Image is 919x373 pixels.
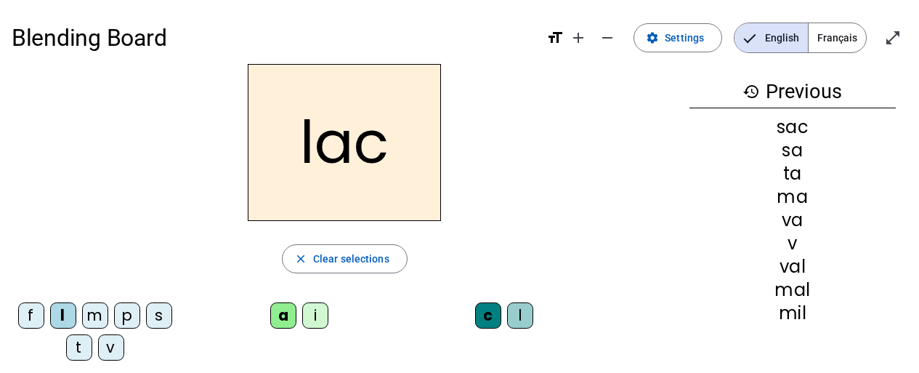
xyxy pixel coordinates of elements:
div: v [98,334,124,361]
mat-icon: close [294,252,307,265]
mat-icon: settings [646,31,659,44]
button: Increase font size [564,23,593,52]
div: l [50,302,76,329]
div: ma [689,188,896,206]
div: sac [689,119,896,136]
button: Clear selections [282,244,408,273]
span: English [734,23,808,52]
span: Clear selections [313,250,389,268]
div: va [689,212,896,229]
h1: Blending Board [12,15,535,61]
mat-button-toggle-group: Language selection [734,23,867,53]
div: sa [689,142,896,159]
div: m [82,302,108,329]
mat-icon: remove [599,29,616,47]
div: p [114,302,140,329]
div: a [270,302,296,329]
button: Enter full screen [878,23,907,52]
mat-icon: add [570,29,587,47]
div: t [66,334,92,361]
div: ta [689,165,896,183]
mat-icon: history [742,83,760,100]
span: Settings [665,29,704,47]
mat-icon: format_size [546,29,564,47]
div: l [507,302,533,329]
div: v [689,235,896,252]
span: Français [809,23,866,52]
h2: lac [248,64,441,221]
div: mil [689,305,896,322]
div: s [146,302,172,329]
button: Decrease font size [593,23,622,52]
mat-icon: open_in_full [884,29,902,47]
div: mal [689,281,896,299]
div: f [18,302,44,329]
div: i [302,302,328,329]
div: val [689,258,896,276]
div: c [475,302,501,329]
button: Settings [633,23,722,52]
h3: Previous [689,76,896,108]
